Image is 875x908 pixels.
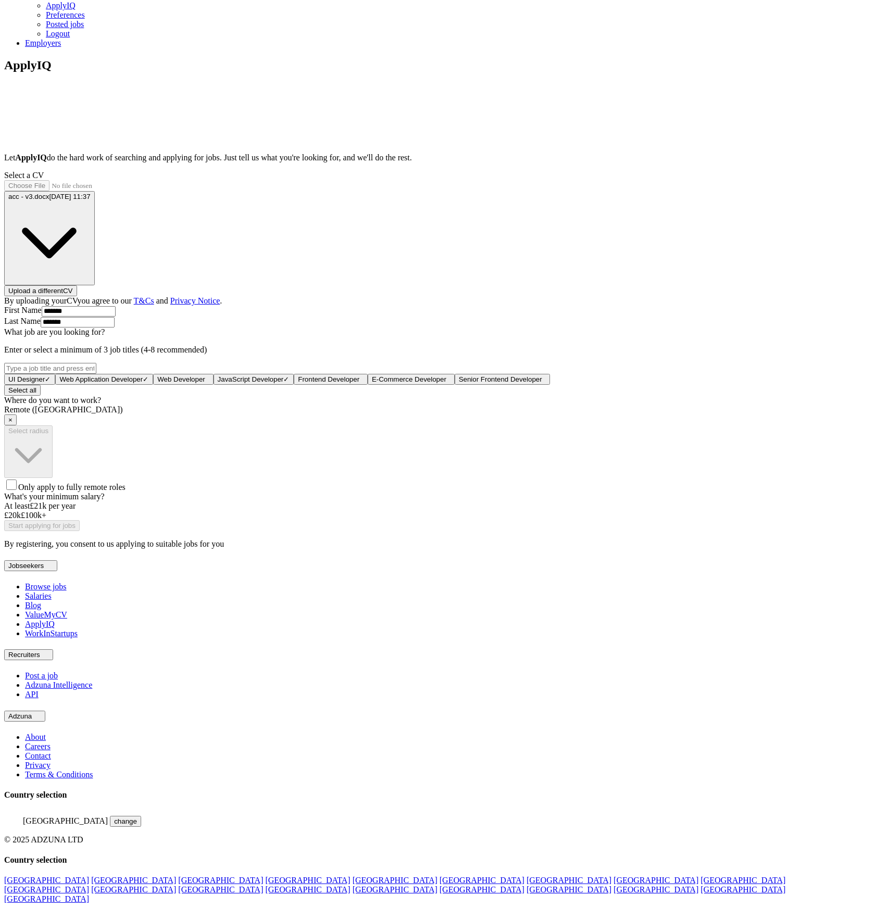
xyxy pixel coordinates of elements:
a: [GEOGRAPHIC_DATA] [178,876,263,885]
a: [GEOGRAPHIC_DATA] [265,876,350,885]
a: WorkInStartups [25,629,78,638]
span: ✓ [143,375,148,383]
a: Blog [25,601,41,610]
span: £ 100 k+ [21,511,46,520]
span: £ 20 k [4,511,21,520]
a: [GEOGRAPHIC_DATA] [178,885,263,894]
label: Where do you want to work? [4,396,101,405]
div: By uploading your CV you agree to our and . [4,296,871,306]
div: Remote ([GEOGRAPHIC_DATA]) [4,405,871,414]
p: Let do the hard work of searching and applying for jobs. Just tell us what you're looking for, an... [4,153,871,162]
input: Only apply to fully remote roles [6,480,17,490]
span: ✓ [283,375,289,383]
a: API [25,690,39,699]
span: Only apply to fully remote roles [18,483,126,491]
a: [GEOGRAPHIC_DATA] [91,885,176,894]
a: [GEOGRAPHIC_DATA] [527,876,611,885]
a: [GEOGRAPHIC_DATA] [265,885,350,894]
a: [GEOGRAPHIC_DATA] [701,885,785,894]
a: Posted jobs [46,20,84,29]
a: [GEOGRAPHIC_DATA] [91,876,176,885]
button: Upload a differentCV [4,285,77,296]
button: UI Designer✓ [4,374,55,385]
button: acc - v3.docx[DATE] 11:37 [4,191,95,286]
img: toggle icon [46,563,53,568]
a: [GEOGRAPHIC_DATA] [4,885,89,894]
span: Web Developer [157,375,205,383]
button: × [4,414,17,425]
span: Senior Frontend Developer [459,375,542,383]
span: [DATE] 11:37 [49,193,91,200]
img: UK flag [4,811,21,824]
button: Web Developer [153,374,213,385]
span: Web Application Developer [59,375,143,383]
a: Browse jobs [25,582,67,591]
label: Last Name [4,317,41,325]
span: £ 21k [30,501,46,510]
a: [GEOGRAPHIC_DATA] [614,885,698,894]
button: change [110,816,141,827]
input: Type a job title and press enter [4,363,96,374]
div: © 2025 ADZUNA LTD [4,835,871,844]
h4: Country selection [4,855,871,865]
a: ApplyIQ [25,620,55,628]
a: Post a job [25,671,58,680]
button: Select all [4,385,41,396]
button: Start applying for jobs [4,520,80,531]
span: acc - v3.docx [8,193,49,200]
button: E-Commerce Developer [368,374,455,385]
button: Senior Frontend Developer [455,374,551,385]
span: At least [4,501,30,510]
a: Terms & Conditions [25,770,93,779]
a: Privacy [25,761,51,770]
span: Select radius [8,427,48,435]
label: What's your minimum salary? [4,492,105,501]
span: JavaScript Developer [218,375,284,383]
a: Privacy Notice [170,296,220,305]
h1: ApplyIQ [4,58,871,72]
strong: ApplyIQ [15,153,46,162]
span: Recruiters [8,651,40,659]
a: About [25,733,46,741]
a: [GEOGRAPHIC_DATA] [527,885,611,894]
p: By registering, you consent to us applying to suitable jobs for you [4,539,871,549]
span: per year [48,501,76,510]
span: × [8,416,12,424]
span: UI Designer [8,375,45,383]
img: toggle icon [34,714,41,718]
label: Select a CV [4,171,44,180]
a: Careers [25,742,51,751]
p: Enter or select a minimum of 3 job titles (4-8 recommended) [4,345,871,355]
a: [GEOGRAPHIC_DATA] [614,876,698,885]
span: Frontend Developer [298,375,359,383]
span: E-Commerce Developer [372,375,446,383]
label: What job are you looking for? [4,327,105,336]
span: Adzuna [8,712,32,720]
a: Logout [46,29,70,38]
button: Select radius [4,425,53,478]
a: [GEOGRAPHIC_DATA] [440,885,524,894]
button: Frontend Developer [294,374,368,385]
a: [GEOGRAPHIC_DATA] [353,885,438,894]
a: ValueMyCV [25,610,67,619]
a: Adzuna Intelligence [25,680,92,689]
span: Jobseekers [8,562,44,570]
a: [GEOGRAPHIC_DATA] [4,876,89,885]
span: ✓ [45,375,51,383]
img: toggle icon [42,652,49,657]
a: Salaries [25,591,52,600]
a: Preferences [46,10,85,19]
a: [GEOGRAPHIC_DATA] [440,876,524,885]
button: Web Application Developer✓ [55,374,153,385]
a: Contact [25,751,51,760]
span: [GEOGRAPHIC_DATA] [23,816,108,825]
a: [GEOGRAPHIC_DATA] [4,894,89,903]
h4: Country selection [4,790,871,800]
a: Employers [25,39,61,47]
a: [GEOGRAPHIC_DATA] [701,876,785,885]
a: ApplyIQ [46,1,76,10]
a: [GEOGRAPHIC_DATA] [353,876,438,885]
button: JavaScript Developer✓ [214,374,294,385]
label: First Name [4,306,42,314]
a: T&Cs [134,296,154,305]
